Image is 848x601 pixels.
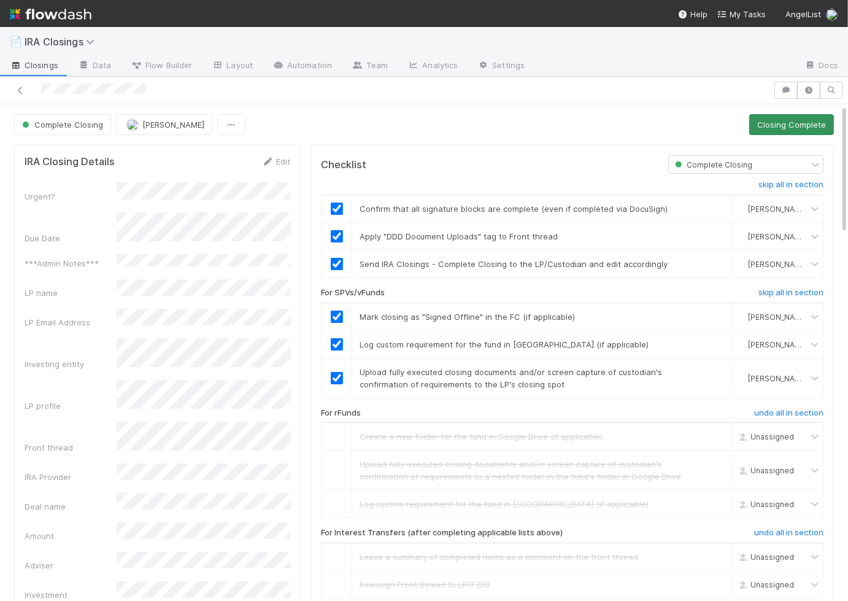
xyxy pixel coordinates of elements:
[360,499,649,509] span: Log custom requirement for the fund in [GEOGRAPHIC_DATA] (if applicable)
[25,441,117,454] div: Front thread
[795,56,848,76] a: Docs
[717,9,766,19] span: My Tasks
[736,204,746,214] img: avatar_aa70801e-8de5-4477-ab9d-eb7c67de69c1.png
[736,339,746,349] img: avatar_aa70801e-8de5-4477-ab9d-eb7c67de69c1.png
[14,114,111,135] button: Complete Closing
[754,408,823,418] h6: undo all in section
[360,580,490,589] span: Reassign Front thread to LPIT DRI
[321,528,563,538] h6: For Interest Transfers (after completing applicable lists above)
[748,312,808,321] span: [PERSON_NAME]
[754,528,823,543] a: undo all in section
[398,56,468,76] a: Analytics
[25,358,117,370] div: Investing entity
[748,339,808,349] span: [PERSON_NAME]
[68,56,121,76] a: Data
[736,373,746,383] img: avatar_aa70801e-8de5-4477-ab9d-eb7c67de69c1.png
[736,500,794,509] span: Unassigned
[736,432,794,441] span: Unassigned
[25,156,115,168] h5: IRA Closing Details
[116,114,212,135] button: [PERSON_NAME]
[360,552,638,562] span: Leave a summary of completed items as a comment on the front thread
[321,288,385,298] h6: For SPVs/vFunds
[342,56,398,76] a: Team
[748,260,808,269] span: [PERSON_NAME]
[785,9,821,19] span: AngelList
[754,408,823,423] a: undo all in section
[758,180,823,190] h6: skip all in section
[142,120,204,130] span: [PERSON_NAME]
[758,288,823,298] h6: skip all in section
[25,287,117,299] div: LP name
[10,36,22,47] span: 📄
[25,190,117,203] div: Urgent?
[360,204,668,214] span: Confirm that all signature blocks are complete (even if completed via DocuSign)
[736,580,794,589] span: Unassigned
[25,559,117,572] div: Adviser
[25,500,117,513] div: Deal name
[360,339,649,349] span: Log custom requirement for the fund in [GEOGRAPHIC_DATA] (if applicable)
[748,204,808,214] span: [PERSON_NAME]
[748,232,808,241] span: [PERSON_NAME]
[131,59,192,71] span: Flow Builder
[717,8,766,20] a: My Tasks
[736,466,794,475] span: Unassigned
[25,316,117,328] div: LP Email Address
[121,56,202,76] a: Flow Builder
[10,59,58,71] span: Closings
[263,56,342,76] a: Automation
[758,180,823,195] a: skip all in section
[126,118,139,131] img: avatar_aa70801e-8de5-4477-ab9d-eb7c67de69c1.png
[360,231,558,241] span: Apply "DDD Document Uploads" tag to Front thread
[321,408,361,418] h6: For rFunds
[468,56,534,76] a: Settings
[25,471,117,483] div: IRA Provider
[360,312,575,322] span: Mark closing as "Signed Offline" in the FC (if applicable)
[360,459,681,481] span: Upload fully executed closing documents and/or screen capture of custodian's confirmation of requ...
[25,400,117,412] div: LP profile
[25,36,101,48] span: IRA Closings
[321,159,366,171] h5: Checklist
[736,553,794,562] span: Unassigned
[758,288,823,303] a: skip all in section
[360,432,603,441] span: Create a new folder for the fund in Google Drive (if applicable)
[261,157,290,166] a: Edit
[736,312,746,322] img: avatar_aa70801e-8de5-4477-ab9d-eb7c67de69c1.png
[748,373,808,382] span: [PERSON_NAME]
[360,367,662,389] span: Upload fully executed closing documents and/or screen capture of custodian's confirmation of requ...
[25,232,117,244] div: Due Date
[20,120,103,130] span: Complete Closing
[360,259,668,269] span: Send IRA Closings - Complete Closing to the LP/Custodian and edit accordingly
[754,528,823,538] h6: undo all in section
[678,8,707,20] div: Help
[749,114,834,135] button: Closing Complete
[736,259,746,269] img: avatar_aa70801e-8de5-4477-ab9d-eb7c67de69c1.png
[10,4,91,25] img: logo-inverted-e16ddd16eac7371096b0.svg
[736,231,746,241] img: avatar_aa70801e-8de5-4477-ab9d-eb7c67de69c1.png
[826,9,838,21] img: avatar_aa70801e-8de5-4477-ab9d-eb7c67de69c1.png
[25,530,117,542] div: Amount
[673,160,752,169] span: Complete Closing
[202,56,263,76] a: Layout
